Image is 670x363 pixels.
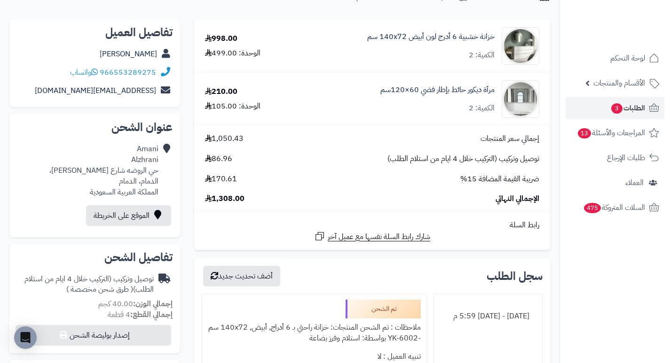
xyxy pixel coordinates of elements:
[198,220,546,231] div: رابط السلة
[205,174,237,185] span: 170.61
[205,48,260,59] div: الوحدة: 499.00
[577,128,591,139] span: 13
[100,67,156,78] a: 966553289275
[205,154,232,164] span: 86.96
[566,122,664,144] a: المراجعات والأسئلة13
[17,274,154,295] div: توصيل وتركيب (التركيب خلال 4 ايام من استلام الطلب)
[133,298,173,309] strong: إجمالي الوزن:
[367,31,495,42] a: خزانة خشبية 6 أدرج لون أبيض 140x72 سم
[387,154,539,164] span: توصيل وتركيب (التركيب خلال 4 ايام من استلام الطلب)
[481,133,539,144] span: إجمالي سعر المنتجات
[593,77,645,90] span: الأقسام والمنتجات
[566,47,664,70] a: لوحة التحكم
[208,318,420,348] div: ملاحظات : تم الشحن المنتجات: خزانة راحتي بـ 6 أدراج, أبيض, ‎140x72 سم‏ -YK-6002 بواسطة: استلام وف...
[98,298,173,309] small: 40.00 كجم
[130,309,173,320] strong: إجمالي القطع:
[607,151,645,164] span: طلبات الإرجاع
[380,85,495,95] a: مرآة ديكور حائط بإطار فضي 60×120سم
[583,201,645,214] span: السلات المتروكة
[108,309,173,320] small: 4 قطعة
[17,252,173,263] h2: تفاصيل الشحن
[577,126,645,139] span: المراجعات والأسئلة
[496,193,539,204] span: الإجمالي النهائي
[100,48,157,60] a: [PERSON_NAME]
[346,300,421,318] div: تم الشحن
[460,174,539,185] span: ضريبة القيمة المضافة 15%
[16,325,171,346] button: إصدار بوليصة الشحن
[566,196,664,219] a: السلات المتروكة475
[14,326,37,349] div: Open Intercom Messenger
[610,52,645,65] span: لوحة التحكم
[66,284,133,295] span: ( طرق شحن مخصصة )
[502,27,539,65] img: 1746709299-1702541934053-68567865785768-1000x1000-90x90.jpg
[583,202,601,214] span: 475
[70,67,98,78] a: واتساب
[502,80,539,118] img: 1753181775-1-90x90.jpg
[566,171,664,194] a: العملاء
[314,231,430,242] a: شارك رابط السلة نفسها مع عميل آخر
[205,193,244,204] span: 1,308.00
[625,176,644,189] span: العملاء
[611,103,623,114] span: 3
[205,33,237,44] div: 998.00
[203,266,280,286] button: أضف تحديث جديد
[17,122,173,133] h2: عنوان الشحن
[328,232,430,242] span: شارك رابط السلة نفسها مع عميل آخر
[469,103,495,114] div: الكمية: 2
[205,86,237,97] div: 210.00
[606,13,661,32] img: logo-2.png
[566,97,664,119] a: الطلبات3
[487,270,543,282] h3: سجل الطلب
[86,205,171,226] a: الموقع على الخريطة
[49,144,158,197] div: Amani Alzhrani حي الروضه شارع [PERSON_NAME]، الدمام، الدمام المملكة العربية السعودية
[205,101,260,112] div: الوحدة: 105.00
[566,147,664,169] a: طلبات الإرجاع
[610,101,645,115] span: الطلبات
[440,307,536,325] div: [DATE] - [DATE] 5:59 م
[205,133,244,144] span: 1,050.43
[469,50,495,61] div: الكمية: 2
[35,85,156,96] a: [EMAIL_ADDRESS][DOMAIN_NAME]
[17,27,173,38] h2: تفاصيل العميل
